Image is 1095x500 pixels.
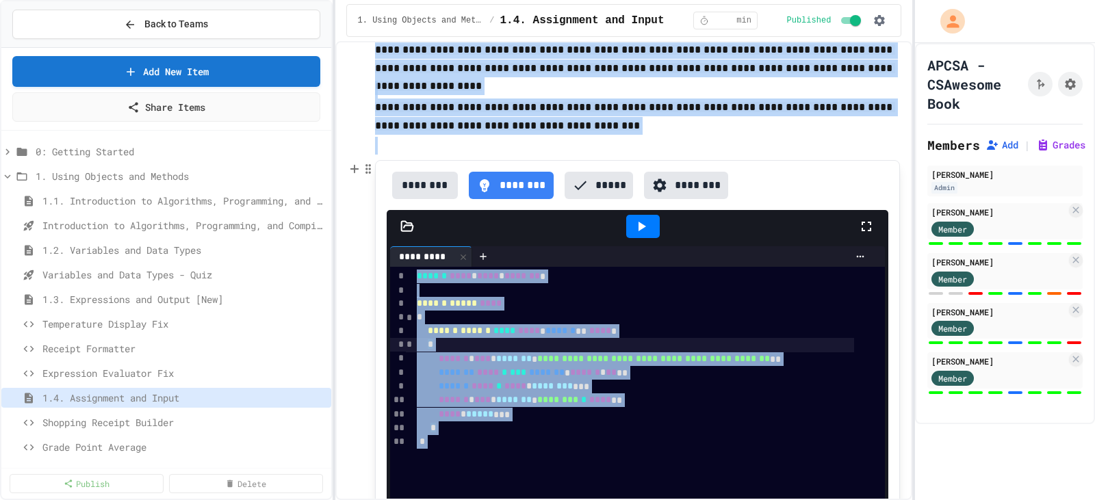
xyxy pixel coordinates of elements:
[42,415,326,430] span: Shopping Receipt Builder
[985,138,1018,152] button: Add
[10,474,164,493] a: Publish
[787,15,832,26] span: Published
[42,317,326,331] span: Temperature Display Fix
[927,135,980,155] h2: Members
[42,243,326,257] span: 1.2. Variables and Data Types
[1028,72,1053,96] button: Click to see fork details
[787,12,864,29] div: Content is published and visible to students
[736,15,751,26] span: min
[931,306,1066,318] div: [PERSON_NAME]
[12,10,320,39] button: Back to Teams
[931,182,957,194] div: Admin
[42,194,326,208] span: 1.1. Introduction to Algorithms, Programming, and Compilers
[12,56,320,87] a: Add New Item
[931,355,1066,367] div: [PERSON_NAME]
[42,366,326,380] span: Expression Evaluator Fix
[36,144,326,159] span: 0: Getting Started
[489,15,494,26] span: /
[938,322,967,334] span: Member
[1036,138,1085,152] button: Grades
[1058,72,1083,96] button: Assignment Settings
[358,15,485,26] span: 1. Using Objects and Methods
[931,256,1066,268] div: [PERSON_NAME]
[42,292,326,306] span: 1.3. Expressions and Output [New]
[927,55,1022,113] h1: APCSA - CSAwesome Book
[12,92,320,122] a: Share Items
[42,440,326,454] span: Grade Point Average
[36,169,326,183] span: 1. Using Objects and Methods
[42,267,326,282] span: Variables and Data Types - Quiz
[938,372,967,384] span: Member
[931,168,1079,181] div: [PERSON_NAME]
[144,17,208,31] span: Back to Teams
[42,341,326,356] span: Receipt Formatter
[1024,137,1031,153] span: |
[42,391,326,405] span: 1.4. Assignment and Input
[938,273,967,285] span: Member
[169,474,323,493] a: Delete
[931,206,1066,218] div: [PERSON_NAME]
[42,218,326,233] span: Introduction to Algorithms, Programming, and Compilers
[500,12,665,29] span: 1.4. Assignment and Input
[938,223,967,235] span: Member
[926,5,968,37] div: My Account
